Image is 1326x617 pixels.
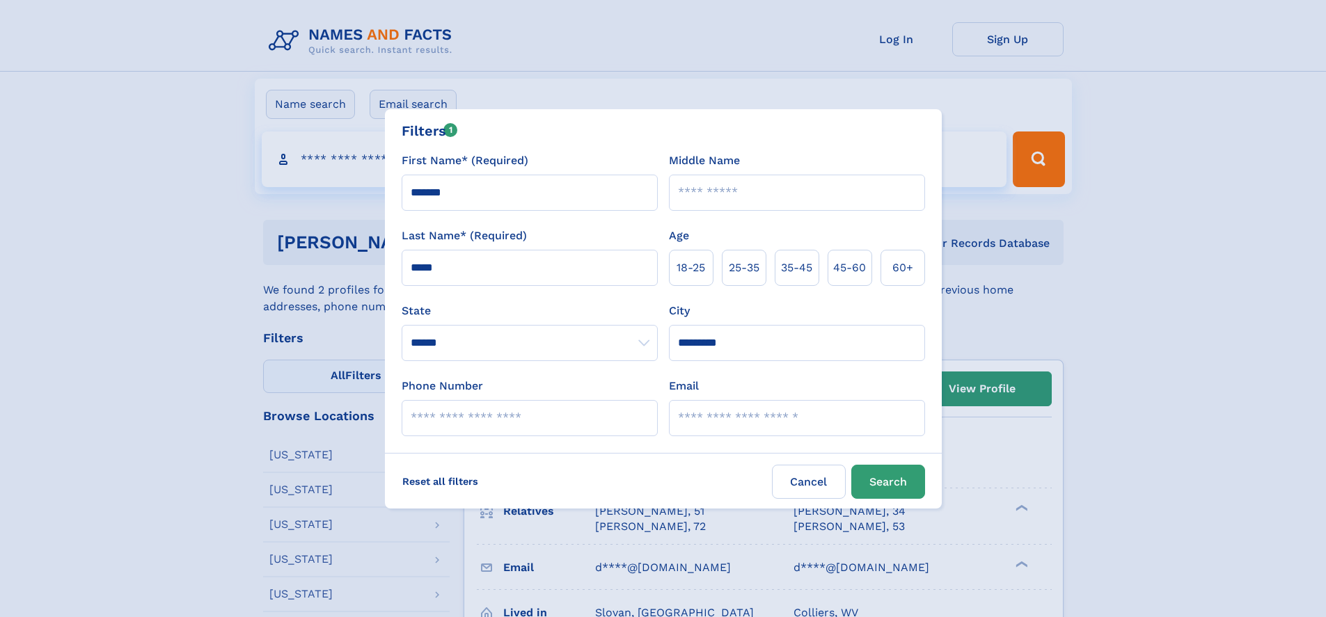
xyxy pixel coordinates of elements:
[669,227,689,244] label: Age
[402,120,458,141] div: Filters
[677,259,705,276] span: 18‑25
[772,465,846,499] label: Cancel
[669,152,740,169] label: Middle Name
[402,378,483,394] label: Phone Number
[402,227,527,244] label: Last Name* (Required)
[402,303,658,319] label: State
[393,465,487,498] label: Reset all filters
[402,152,528,169] label: First Name* (Required)
[669,378,699,394] label: Email
[892,259,913,276] span: 60+
[781,259,812,276] span: 35‑45
[833,259,866,276] span: 45‑60
[729,259,759,276] span: 25‑35
[851,465,925,499] button: Search
[669,303,690,319] label: City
